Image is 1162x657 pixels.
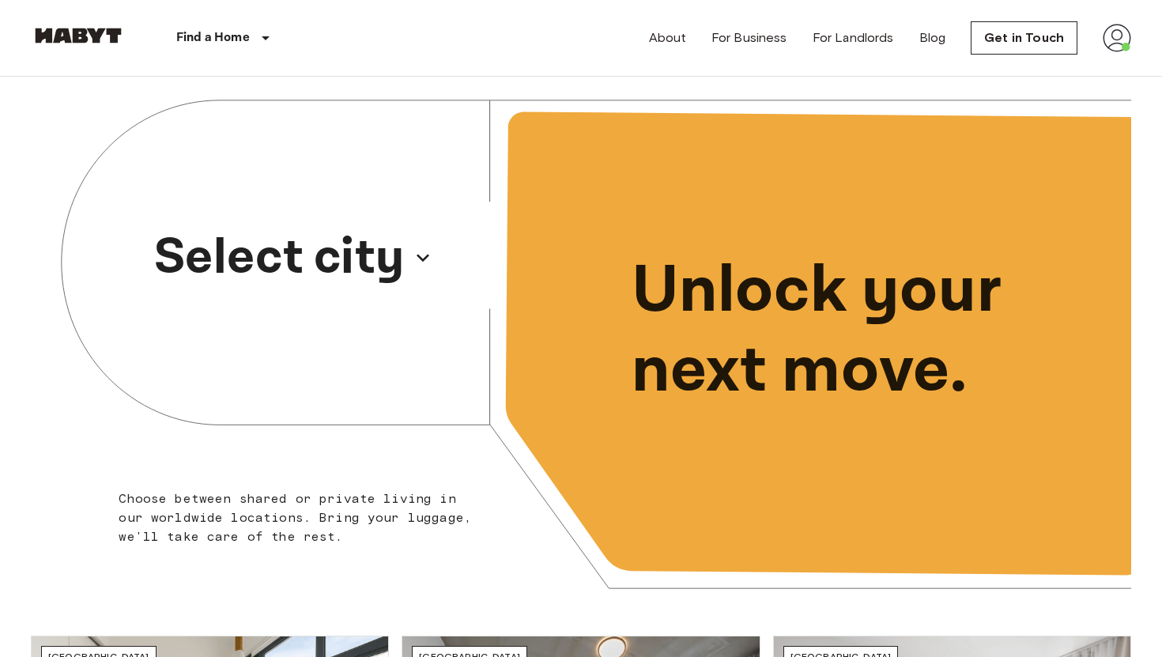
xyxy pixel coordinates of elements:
[632,251,1106,411] p: Unlock your next move.
[1103,24,1131,52] img: avatar
[971,21,1077,55] a: Get in Touch
[176,28,250,47] p: Find a Home
[119,489,481,546] p: Choose between shared or private living in our worldwide locations. Bring your luggage, we'll tak...
[154,220,405,296] p: Select city
[649,28,686,47] a: About
[31,28,126,43] img: Habyt
[711,28,787,47] a: For Business
[919,28,946,47] a: Blog
[148,215,440,300] button: Select city
[813,28,894,47] a: For Landlords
